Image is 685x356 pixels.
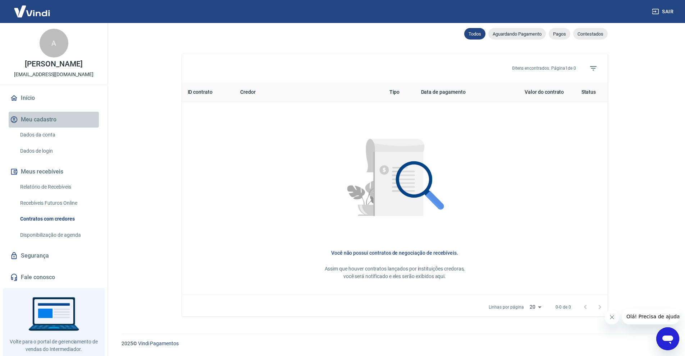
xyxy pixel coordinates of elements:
[488,28,546,40] div: Aguardando Pagamento
[656,327,679,350] iframe: Botão para abrir a janela de mensagens
[585,60,602,77] span: Filtros
[622,309,679,324] iframe: Mensagem da empresa
[549,28,570,40] div: Pagos
[464,28,485,40] div: Todos
[14,71,93,78] p: [EMAIL_ADDRESS][DOMAIN_NAME]
[489,304,524,310] p: Linhas por página
[182,83,235,102] th: ID contrato
[122,340,668,347] p: 2025 ©
[512,65,576,71] p: 0 itens encontrados. Página 1 de 0
[556,304,571,310] p: 0-0 de 0
[17,180,99,194] a: Relatório de Recebíveis
[9,164,99,180] button: Meus recebíveis
[9,248,99,264] a: Segurança
[138,341,179,346] a: Vindi Pagamentos
[527,302,544,312] div: 20
[234,83,383,102] th: Credor
[464,31,485,37] span: Todos
[496,83,570,102] th: Valor do contrato
[4,5,60,11] span: Olá! Precisa de ajuda?
[17,128,99,142] a: Dados da conta
[25,60,82,68] p: [PERSON_NAME]
[9,269,99,285] a: Fale conosco
[573,28,608,40] div: Contestados
[384,83,415,102] th: Tipo
[9,90,99,106] a: Início
[605,310,619,324] iframe: Fechar mensagem
[650,5,676,18] button: Sair
[17,196,99,211] a: Recebíveis Futuros Online
[570,83,607,102] th: Status
[17,228,99,242] a: Disponibilização de agenda
[9,0,55,22] img: Vindi
[328,114,461,246] img: Nenhum item encontrado
[40,29,68,57] div: A
[325,266,465,279] span: Assim que houver contratos lançados por instituições credoras, você será notificado e eles serão ...
[17,144,99,158] a: Dados de login
[488,31,546,37] span: Aguardando Pagamento
[549,31,570,37] span: Pagos
[17,212,99,226] a: Contratos com credores
[9,112,99,128] button: Meu cadastro
[415,83,497,102] th: Data de pagamento
[193,249,596,256] h6: Você não possui contratos de negociação de recebíveis.
[573,31,608,37] span: Contestados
